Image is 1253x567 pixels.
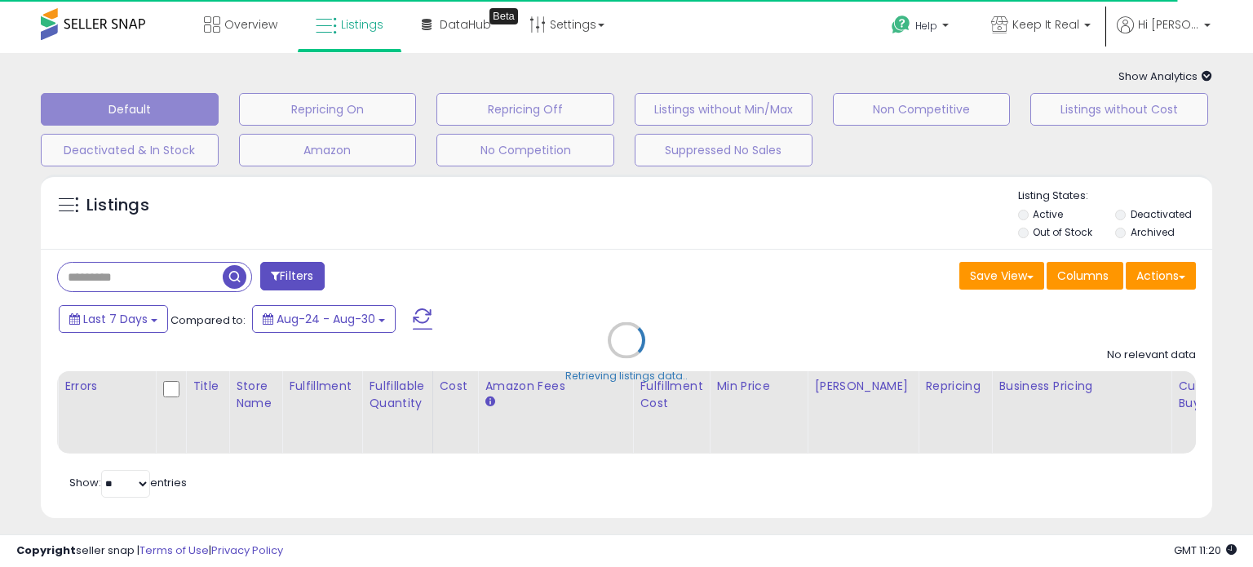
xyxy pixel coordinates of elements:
[41,134,219,166] button: Deactivated & In Stock
[341,16,383,33] span: Listings
[915,19,937,33] span: Help
[1012,16,1079,33] span: Keep It Real
[16,543,76,558] strong: Copyright
[635,93,812,126] button: Listings without Min/Max
[41,93,219,126] button: Default
[879,2,965,53] a: Help
[1138,16,1199,33] span: Hi [PERSON_NAME]
[635,134,812,166] button: Suppressed No Sales
[833,93,1011,126] button: Non Competitive
[436,134,614,166] button: No Competition
[1118,69,1212,84] span: Show Analytics
[139,543,209,558] a: Terms of Use
[239,93,417,126] button: Repricing On
[211,543,283,558] a: Privacy Policy
[1174,543,1237,558] span: 2025-09-7 11:20 GMT
[239,134,417,166] button: Amazon
[489,8,518,24] div: Tooltip anchor
[1117,16,1211,53] a: Hi [PERSON_NAME]
[16,543,283,559] div: seller snap | |
[224,16,277,33] span: Overview
[440,16,491,33] span: DataHub
[891,15,911,35] i: Get Help
[565,369,688,383] div: Retrieving listings data..
[1030,93,1208,126] button: Listings without Cost
[436,93,614,126] button: Repricing Off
